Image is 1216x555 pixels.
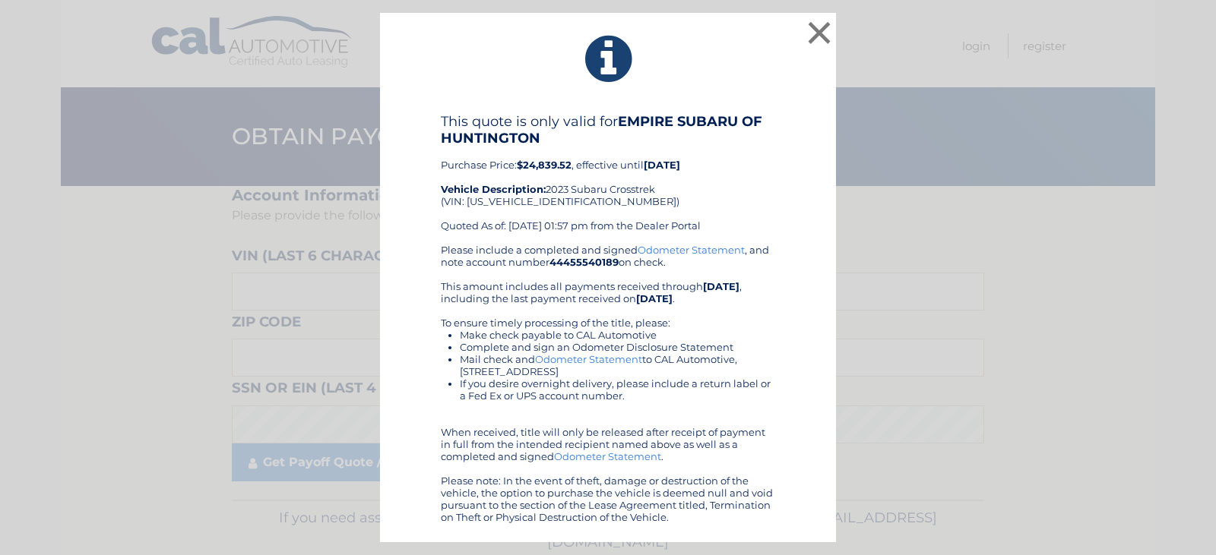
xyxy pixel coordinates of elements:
[644,159,680,171] b: [DATE]
[549,256,619,268] b: 44455540189
[460,353,775,377] li: Mail check and to CAL Automotive, [STREET_ADDRESS]
[535,353,642,365] a: Odometer Statement
[441,113,775,244] div: Purchase Price: , effective until 2023 Subaru Crosstrek (VIN: [US_VEHICLE_IDENTIFICATION_NUMBER])...
[638,244,745,256] a: Odometer Statement
[554,450,661,462] a: Odometer Statement
[460,377,775,402] li: If you desire overnight delivery, please include a return label or a Fed Ex or UPS account number.
[517,159,572,171] b: $24,839.52
[804,17,834,48] button: ×
[441,113,762,147] b: EMPIRE SUBARU OF HUNTINGTON
[636,292,673,304] b: [DATE]
[441,244,775,523] div: Please include a completed and signed , and note account number on check. This amount includes al...
[703,280,739,292] b: [DATE]
[441,183,546,195] strong: Vehicle Description:
[441,113,775,147] h4: This quote is only valid for
[460,341,775,353] li: Complete and sign an Odometer Disclosure Statement
[460,329,775,341] li: Make check payable to CAL Automotive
